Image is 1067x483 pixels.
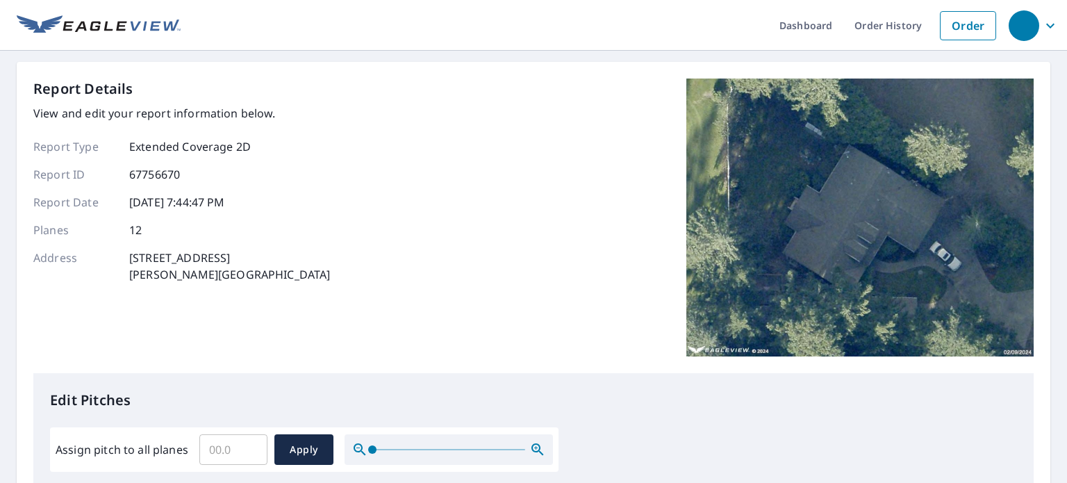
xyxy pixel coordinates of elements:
[940,11,996,40] a: Order
[17,15,181,36] img: EV Logo
[33,166,117,183] p: Report ID
[50,390,1017,411] p: Edit Pitches
[686,79,1034,357] img: Top image
[199,430,267,469] input: 00.0
[274,434,333,465] button: Apply
[33,249,117,283] p: Address
[129,194,225,211] p: [DATE] 7:44:47 PM
[129,138,251,155] p: Extended Coverage 2D
[33,138,117,155] p: Report Type
[129,222,142,238] p: 12
[56,441,188,458] label: Assign pitch to all planes
[33,105,331,122] p: View and edit your report information below.
[129,166,180,183] p: 67756670
[33,79,133,99] p: Report Details
[33,194,117,211] p: Report Date
[129,249,331,283] p: [STREET_ADDRESS] [PERSON_NAME][GEOGRAPHIC_DATA]
[33,222,117,238] p: Planes
[286,441,322,459] span: Apply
